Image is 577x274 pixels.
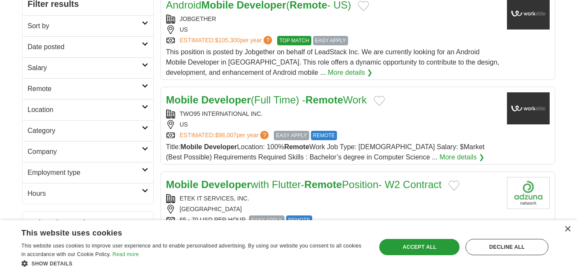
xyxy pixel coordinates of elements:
[305,179,342,190] strong: Remote
[507,92,550,124] img: Company logo
[23,120,153,141] a: Category
[466,239,548,255] div: Decline all
[23,183,153,204] a: Hours
[21,259,366,268] div: Show details
[166,194,500,203] div: ETEK IT SERVICES, INC.
[23,36,153,57] a: Date posted
[28,42,142,52] h2: Date posted
[215,132,237,138] span: $98,007
[284,143,309,150] strong: Remote
[28,63,142,73] h2: Salary
[166,94,367,106] a: Mobile Developer(Full Time) -RemoteWork
[28,105,142,115] h2: Location
[166,48,500,76] span: This position is posted by Jobgether on behalf of LeadStack Inc. We are currently looking for an ...
[264,36,272,44] span: ?
[277,36,311,45] span: TOP MATCH
[28,189,142,199] h2: Hours
[28,168,142,178] h2: Employment type
[166,15,500,24] div: JOBGETHER
[328,68,372,78] a: More details ❯
[358,1,369,11] button: Add to favorite jobs
[166,120,500,129] div: US
[215,37,240,44] span: $105,300
[28,217,148,230] h2: Related searches
[112,251,139,257] a: Read more, opens a new window
[313,36,348,45] span: EASY APPLY
[166,179,442,190] a: Mobile Developerwith Flutter-RemotePosition- W2 Contract
[23,78,153,99] a: Remote
[379,239,460,255] div: Accept all
[166,109,500,118] div: TWO95 INTERNATIONAL INC.
[23,57,153,78] a: Salary
[181,143,202,150] strong: Mobile
[166,143,485,161] span: Title: Location: 100% Work Job Type: [DEMOGRAPHIC_DATA] Salary: $Market (Best Possible) Requireme...
[32,261,73,267] span: Show details
[166,179,199,190] strong: Mobile
[166,205,500,214] div: [GEOGRAPHIC_DATA]
[201,94,251,106] strong: Developer
[448,180,460,191] button: Add to favorite jobs
[204,143,237,150] strong: Developer
[564,226,571,233] div: Close
[286,215,312,225] span: REMOTE
[21,225,345,238] div: This website uses cookies
[507,177,550,209] img: Company logo
[28,147,142,157] h2: Company
[374,96,385,106] button: Add to favorite jobs
[21,243,361,257] span: This website uses cookies to improve user experience and to enable personalised advertising. By u...
[180,36,274,45] a: ESTIMATED:$105,300per year?
[305,94,343,106] strong: Remote
[28,126,142,136] h2: Category
[23,15,153,36] a: Sort by
[249,215,284,225] span: EASY APPLY
[180,131,271,140] a: ESTIMATED:$98,007per year?
[260,131,269,139] span: ?
[166,215,500,225] div: 65 - 70 USD PER HOUR
[23,141,153,162] a: Company
[28,21,142,31] h2: Sort by
[311,131,337,140] span: REMOTE
[201,179,251,190] strong: Developer
[166,25,500,34] div: US
[274,131,309,140] span: EASY APPLY
[28,84,142,94] h2: Remote
[23,99,153,120] a: Location
[23,162,153,183] a: Employment type
[166,94,199,106] strong: Mobile
[439,152,484,162] a: More details ❯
